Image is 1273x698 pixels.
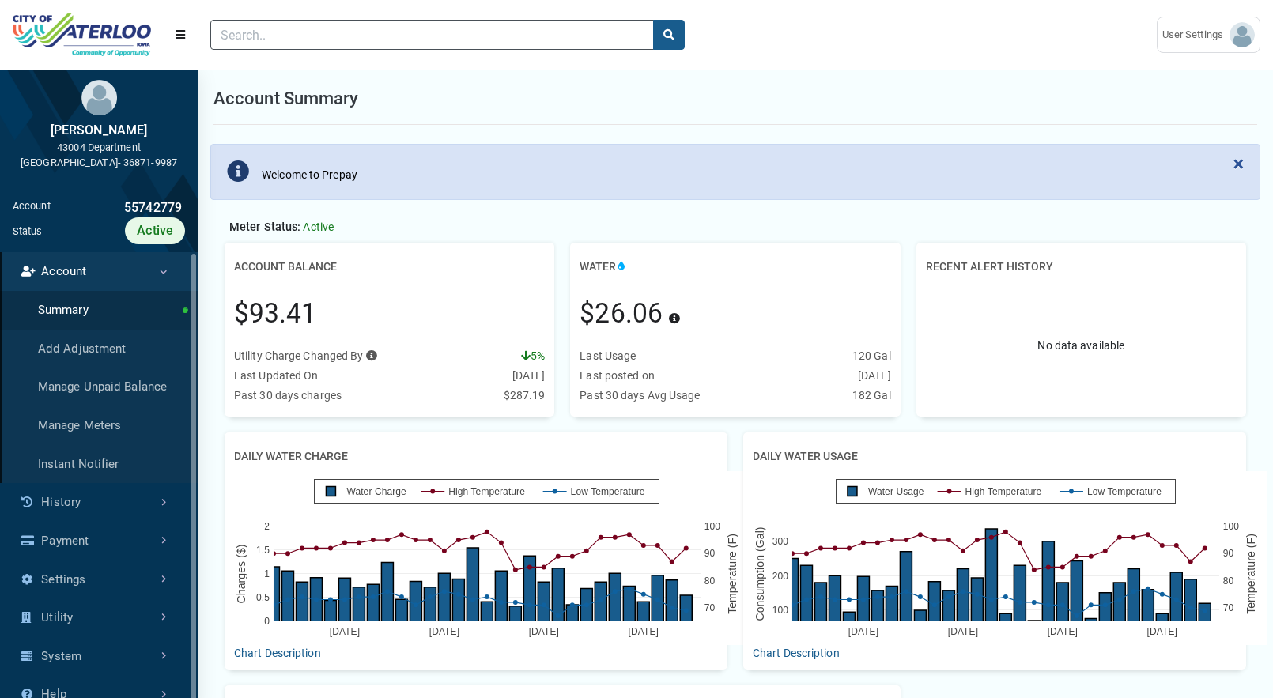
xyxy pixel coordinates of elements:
h1: Account Summary [213,85,359,111]
button: Close [1218,145,1260,183]
button: Menu [164,21,198,49]
a: Chart Description [753,647,840,659]
div: 182 Gal [852,387,891,404]
div: Past 30 days Avg Usage [580,387,700,404]
div: [DATE] [512,368,546,384]
img: ALTSK Logo [13,13,151,57]
div: Account [13,198,51,217]
span: User Settings [1162,27,1230,43]
div: [PERSON_NAME] [13,121,185,140]
div: Last Updated On [234,368,319,384]
span: Active [303,221,334,233]
div: 43004 Department [GEOGRAPHIC_DATA]- 36871-9987 [13,140,185,170]
div: Last Usage [580,348,636,364]
a: Chart Description [234,647,321,659]
input: Search [210,20,654,50]
a: User Settings [1157,17,1260,53]
span: × [1233,153,1244,175]
div: 55742779 [51,198,185,217]
div: Welcome to Prepay [262,167,357,183]
h2: Recent Alert History [926,252,1053,281]
h2: Account Balance [234,252,337,281]
span: $26.06 [580,298,663,329]
div: Past 30 days charges [234,387,342,404]
h2: Water [580,252,627,281]
div: Utility Charge Changed By [234,348,377,364]
div: Last posted on [580,368,654,384]
h2: Daily Water Charge [234,442,348,471]
div: $287.19 [504,387,546,404]
div: No data available [926,288,1237,404]
div: 120 Gal [852,348,891,364]
button: search [653,20,685,50]
div: [DATE] [858,368,891,384]
span: Meter Status: [229,221,300,234]
h2: Daily Water Usage [753,442,858,471]
span: 5% [521,349,545,362]
div: Status [13,224,43,239]
div: $93.41 [234,294,317,334]
div: Active [125,217,185,244]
